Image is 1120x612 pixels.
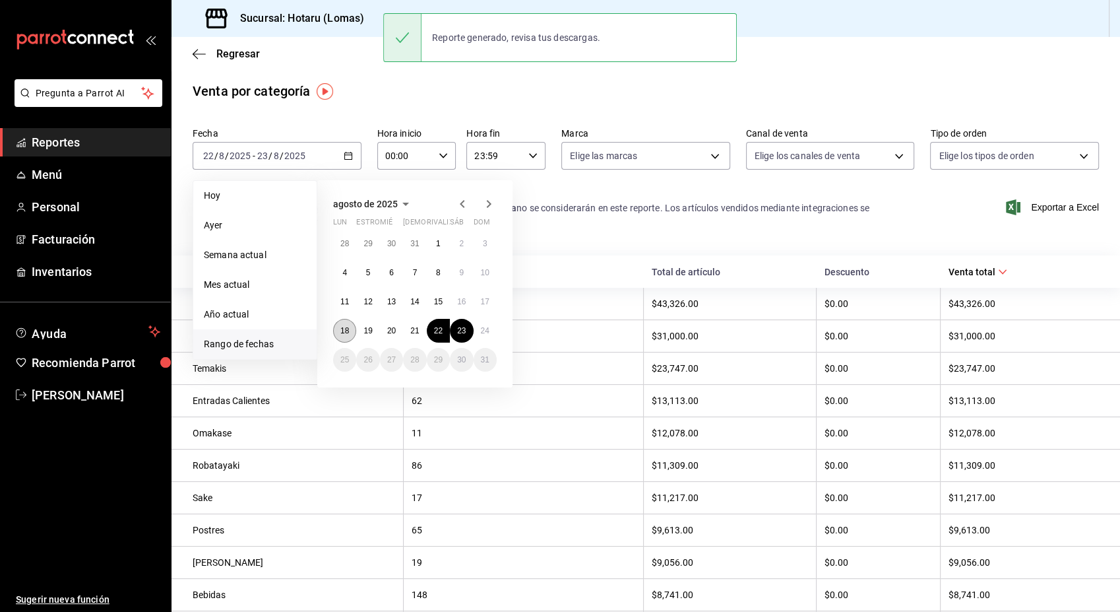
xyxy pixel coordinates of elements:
div: 11 [412,428,635,438]
abbr: martes [356,218,398,232]
abbr: 12 de agosto de 2025 [363,297,372,306]
abbr: 5 de agosto de 2025 [366,268,371,277]
div: $0.00 [824,590,932,600]
abbr: sábado [450,218,464,232]
label: Hora inicio [377,129,456,138]
span: Venta total [949,267,1007,277]
input: -- [257,151,268,161]
abbr: 31 de julio de 2025 [410,239,419,248]
label: Tipo de orden [930,129,1099,138]
abbr: 30 de agosto de 2025 [457,355,466,364]
label: Marca [561,129,730,138]
div: $0.00 [824,363,932,374]
div: $11,309.00 [652,460,808,471]
button: 16 de agosto de 2025 [450,290,473,314]
th: Total de artículo [643,255,816,288]
button: 21 de agosto de 2025 [403,319,426,343]
abbr: 29 de julio de 2025 [363,239,372,248]
div: $0.00 [824,460,932,471]
span: Año actual [204,308,306,322]
abbr: 1 de agosto de 2025 [436,239,441,248]
font: [PERSON_NAME] [32,388,124,402]
abbr: 7 de agosto de 2025 [413,268,418,277]
span: Rango de fechas [204,337,306,351]
button: Pregunta a Parrot AI [15,79,162,107]
input: -- [273,151,280,161]
th: Descuento [816,255,940,288]
div: $12,078.00 [949,428,1099,438]
input: -- [202,151,214,161]
abbr: 15 de agosto de 2025 [434,297,443,306]
abbr: 20 de agosto de 2025 [387,326,396,335]
div: Omakase [193,428,395,438]
div: $11,217.00 [652,493,808,503]
button: 9 de agosto de 2025 [450,261,473,285]
abbr: lunes [333,218,347,232]
button: 28 de julio de 2025 [333,232,356,255]
span: - [253,151,255,161]
div: $11,217.00 [949,493,1099,503]
div: $13,113.00 [949,395,1099,406]
button: 13 de agosto de 2025 [380,290,403,314]
font: Reportes [32,135,80,149]
div: $0.00 [824,395,932,406]
abbr: 16 de agosto de 2025 [457,297,466,306]
button: 31 de agosto de 2025 [474,348,497,372]
font: Recomienda Parrot [32,356,135,370]
button: 20 de agosto de 2025 [380,319,403,343]
span: Ayuda [32,323,143,339]
abbr: 17 de agosto de 2025 [481,297,489,306]
div: $43,326.00 [652,298,808,309]
abbr: 11 de agosto de 2025 [340,297,349,306]
div: $9,613.00 [652,525,808,535]
div: Robatayaki [193,460,395,471]
abbr: 21 de agosto de 2025 [410,326,419,335]
button: 19 de agosto de 2025 [356,319,379,343]
button: 4 de agosto de 2025 [333,261,356,285]
button: Exportar a Excel [1009,199,1099,215]
abbr: 26 de agosto de 2025 [363,355,372,364]
font: Sugerir nueva función [16,594,109,605]
span: Elige los canales de venta [755,149,860,162]
div: $43,326.00 [949,298,1099,309]
abbr: 29 de agosto de 2025 [434,355,443,364]
button: 24 de agosto de 2025 [474,319,497,343]
font: Inventarios [32,265,92,279]
abbr: jueves [403,218,481,232]
button: 14 de agosto de 2025 [403,290,426,314]
label: Fecha [193,129,361,138]
input: ---- [284,151,306,161]
abbr: 13 de agosto de 2025 [387,297,396,306]
span: / [268,151,272,161]
div: $0.00 [824,525,932,535]
span: Ayer [204,219,306,232]
button: 12 de agosto de 2025 [356,290,379,314]
font: Personal [32,200,80,214]
div: $23,747.00 [652,363,808,374]
span: / [280,151,284,161]
button: 29 de agosto de 2025 [427,348,450,372]
button: 5 de agosto de 2025 [356,261,379,285]
img: Marcador de información sobre herramientas [317,83,333,100]
div: 86 [412,460,635,471]
div: $0.00 [824,493,932,503]
abbr: 18 de agosto de 2025 [340,326,349,335]
font: Exportar a Excel [1031,202,1099,213]
button: 28 de agosto de 2025 [403,348,426,372]
button: 22 de agosto de 2025 [427,319,450,343]
div: 17 [412,493,635,503]
div: $0.00 [824,298,932,309]
div: Entradas Calientes [193,395,395,406]
button: 7 de agosto de 2025 [403,261,426,285]
a: Pregunta a Parrot AI [9,96,162,110]
div: Bebidas [193,590,395,600]
div: [PERSON_NAME] [193,557,395,568]
span: Pregunta a Parrot AI [36,86,142,100]
div: $23,747.00 [949,363,1099,374]
div: $0.00 [824,557,932,568]
div: Temakis [193,363,395,374]
abbr: 19 de agosto de 2025 [363,326,372,335]
button: 26 de agosto de 2025 [356,348,379,372]
div: 62 [412,395,635,406]
abbr: viernes [427,218,463,232]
